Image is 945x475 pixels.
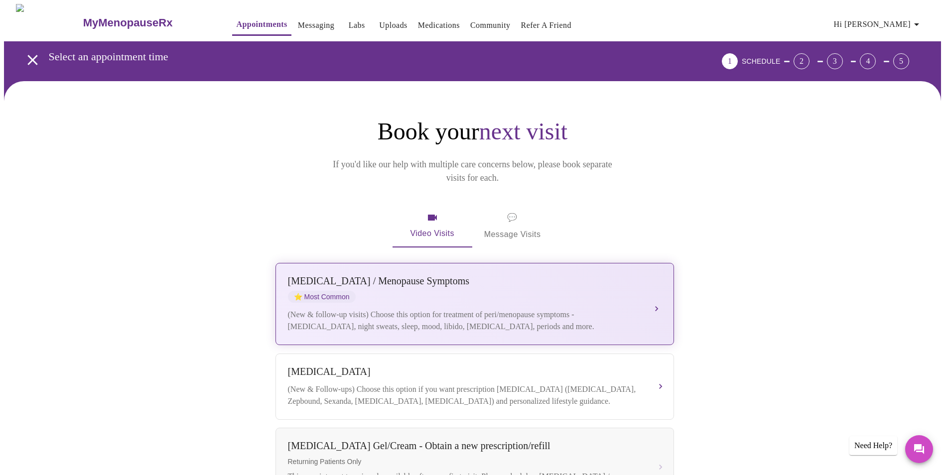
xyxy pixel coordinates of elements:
span: Hi [PERSON_NAME] [834,17,923,31]
a: MyMenopauseRx [82,5,212,40]
h3: Select an appointment time [49,50,667,63]
div: [MEDICAL_DATA] / Menopause Symptoms [288,275,642,287]
div: 1 [722,53,738,69]
a: Medications [418,18,460,32]
span: next visit [479,118,567,144]
div: [MEDICAL_DATA] [288,366,642,377]
button: Refer a Friend [517,15,576,35]
div: 2 [794,53,810,69]
div: (New & follow-up visits) Choose this option for treatment of peri/menopause symptoms - [MEDICAL_D... [288,309,642,333]
span: Returning Patients Only [288,458,642,466]
a: Appointments [236,17,287,31]
button: Messages [905,435,933,463]
button: Labs [341,15,373,35]
div: (New & Follow-ups) Choose this option if you want prescription [MEDICAL_DATA] ([MEDICAL_DATA], Ze... [288,383,642,407]
div: [MEDICAL_DATA] Gel/Cream - Obtain a new prescription/refill [288,440,642,452]
a: Messaging [298,18,334,32]
button: [MEDICAL_DATA] / Menopause SymptomsstarMost Common(New & follow-up visits) Choose this option for... [275,263,674,345]
a: Labs [349,18,365,32]
button: Appointments [232,14,291,36]
button: [MEDICAL_DATA](New & Follow-ups) Choose this option if you want prescription [MEDICAL_DATA] ([MED... [275,354,674,420]
button: Uploads [375,15,411,35]
span: Video Visits [405,212,460,240]
div: 5 [893,53,909,69]
button: Messaging [294,15,338,35]
h3: MyMenopauseRx [83,16,173,29]
span: message [507,211,517,225]
p: If you'd like our help with multiple care concerns below, please book separate visits for each. [319,158,626,185]
span: Message Visits [484,211,541,241]
span: SCHEDULE [742,57,780,65]
span: Most Common [288,291,356,303]
div: Need Help? [849,436,897,455]
div: 3 [827,53,843,69]
div: 4 [860,53,876,69]
button: Medications [414,15,464,35]
button: Hi [PERSON_NAME] [830,14,927,34]
button: open drawer [18,45,47,75]
span: star [294,293,302,301]
img: MyMenopauseRx Logo [16,4,82,41]
a: Refer a Friend [521,18,572,32]
button: Community [466,15,515,35]
a: Uploads [379,18,407,32]
a: Community [470,18,511,32]
h1: Book your [273,117,672,146]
